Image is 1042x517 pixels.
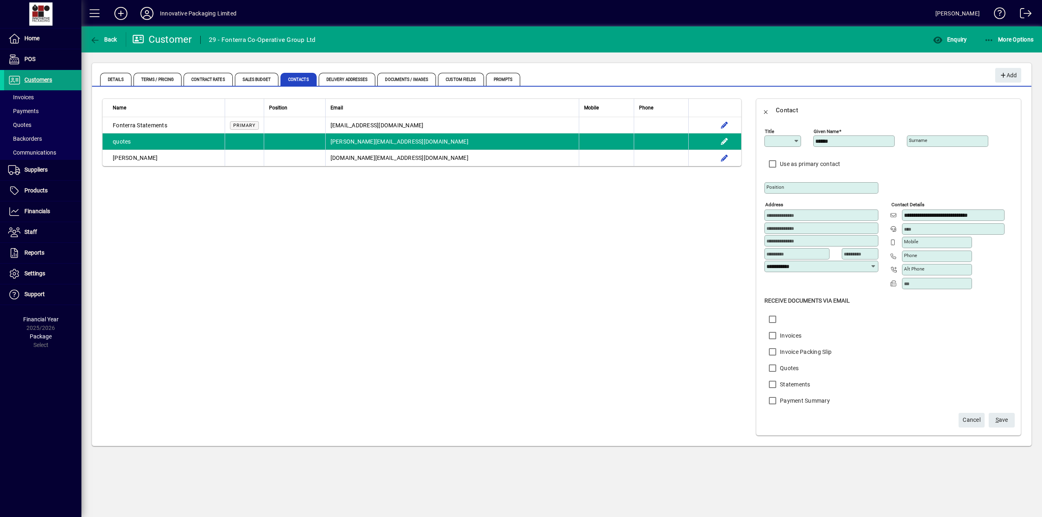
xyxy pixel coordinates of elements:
[996,413,1008,427] span: ave
[108,6,134,21] button: Add
[331,122,424,129] span: [EMAIL_ADDRESS][DOMAIN_NAME]
[24,35,39,41] span: Home
[584,103,599,112] span: Mobile
[933,36,967,43] span: Enquiry
[4,201,81,222] a: Financials
[30,333,52,340] span: Package
[4,132,81,146] a: Backorders
[4,90,81,104] a: Invoices
[4,284,81,305] a: Support
[778,380,810,388] label: Statements
[113,155,158,161] span: [PERSON_NAME]
[8,135,42,142] span: Backorders
[766,184,784,190] mat-label: Position
[24,76,52,83] span: Customers
[935,7,980,20] div: [PERSON_NAME]
[778,364,799,372] label: Quotes
[982,32,1036,47] button: More Options
[134,73,182,86] span: Terms / Pricing
[814,129,839,134] mat-label: Given name
[24,56,35,62] span: POS
[24,270,45,277] span: Settings
[24,229,37,235] span: Staff
[331,103,574,112] div: Email
[4,264,81,284] a: Settings
[113,138,131,145] span: quotes
[269,103,287,112] span: Position
[23,316,59,323] span: Financial Year
[959,413,985,428] button: Cancel
[4,28,81,49] a: Home
[984,36,1034,43] span: More Options
[989,413,1015,428] button: Save
[765,129,774,134] mat-label: Title
[132,33,192,46] div: Customer
[134,6,160,21] button: Profile
[113,103,126,112] span: Name
[8,149,56,156] span: Communications
[24,291,45,297] span: Support
[184,73,232,86] span: Contract Rates
[778,160,841,168] label: Use as primary contact
[235,73,278,86] span: Sales Budget
[280,73,317,86] span: Contacts
[209,33,316,46] div: 29 - Fonterra Co-Operative Group Ltd
[88,32,119,47] button: Back
[4,49,81,70] a: POS
[639,103,683,112] div: Phone
[904,253,917,258] mat-label: Phone
[639,103,653,112] span: Phone
[931,32,969,47] button: Enquiry
[113,103,220,112] div: Name
[331,138,468,145] span: [PERSON_NAME][EMAIL_ADDRESS][DOMAIN_NAME]
[8,108,39,114] span: Payments
[438,73,484,86] span: Custom Fields
[90,36,117,43] span: Back
[24,187,48,194] span: Products
[160,7,236,20] div: Innovative Packaging Limited
[988,2,1006,28] a: Knowledge Base
[4,104,81,118] a: Payments
[81,32,126,47] app-page-header-button: Back
[584,103,629,112] div: Mobile
[963,413,981,427] span: Cancel
[24,249,44,256] span: Reports
[776,104,798,117] div: Contact
[377,73,436,86] span: Documents / Images
[4,222,81,242] a: Staff
[904,266,924,272] mat-label: Alt Phone
[24,208,50,214] span: Financials
[233,123,256,128] span: Primary
[4,118,81,132] a: Quotes
[4,181,81,201] a: Products
[8,122,31,128] span: Quotes
[778,332,801,340] label: Invoices
[269,103,320,112] div: Position
[996,417,999,423] span: S
[4,243,81,263] a: Reports
[778,397,830,405] label: Payment Summary
[8,94,34,100] span: Invoices
[331,103,343,112] span: Email
[4,146,81,159] a: Communications
[904,239,918,244] mat-label: Mobile
[778,348,832,356] label: Invoice Packing Slip
[909,137,927,143] mat-label: Surname
[100,73,131,86] span: Details
[995,68,1021,83] button: Add
[4,160,81,180] a: Suppliers
[486,73,521,86] span: Prompts
[113,122,167,129] span: Fonterra Statements
[764,297,850,304] span: Receive Documents Via Email
[319,73,376,86] span: Delivery Addresses
[331,155,468,161] span: [DOMAIN_NAME][EMAIL_ADDRESS][DOMAIN_NAME]
[24,166,48,173] span: Suppliers
[1014,2,1032,28] a: Logout
[999,69,1017,82] span: Add
[756,100,776,120] button: Back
